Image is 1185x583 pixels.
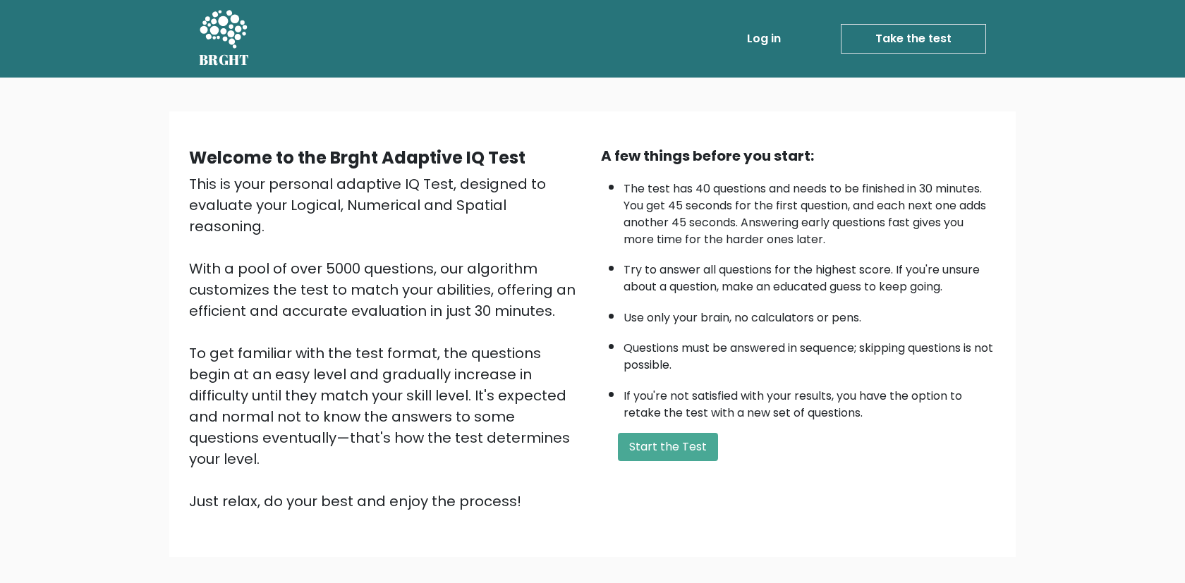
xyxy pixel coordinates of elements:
[199,6,250,72] a: BRGHT
[624,302,996,326] li: Use only your brain, no calculators or pens.
[189,146,525,169] b: Welcome to the Brght Adaptive IQ Test
[624,254,996,295] li: Try to answer all questions for the highest score. If you're unsure about a question, make an edu...
[601,145,996,166] div: A few things before you start:
[189,173,584,512] div: This is your personal adaptive IQ Test, designed to evaluate your Logical, Numerical and Spatial ...
[624,173,996,248] li: The test has 40 questions and needs to be finished in 30 minutes. You get 45 seconds for the firs...
[741,25,786,53] a: Log in
[841,24,986,54] a: Take the test
[624,381,996,422] li: If you're not satisfied with your results, you have the option to retake the test with a new set ...
[618,433,718,461] button: Start the Test
[199,51,250,68] h5: BRGHT
[624,333,996,374] li: Questions must be answered in sequence; skipping questions is not possible.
